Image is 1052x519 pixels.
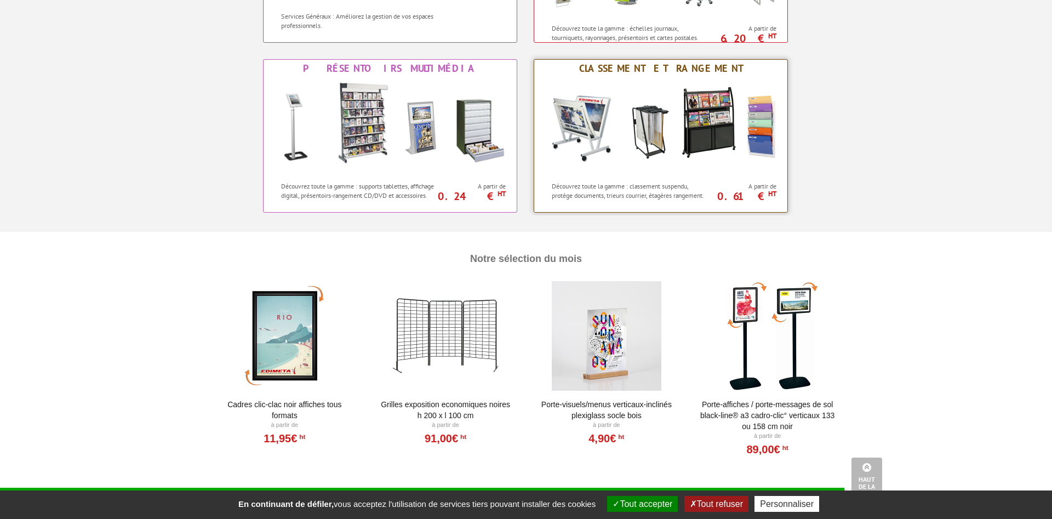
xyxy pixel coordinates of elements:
[378,399,513,421] a: Grilles Exposition Economiques Noires H 200 x L 100 cm
[216,243,836,276] h4: Notre Sélection du mois
[217,421,352,430] p: À partir de
[435,193,506,199] p: 0.24 €
[780,444,788,452] sup: HT
[539,399,674,421] a: Porte-Visuels/Menus verticaux-inclinés plexiglass socle bois
[706,193,776,199] p: 0.61 €
[537,62,785,75] div: Classement et Rangement
[588,435,624,442] a: 4,90€HT
[498,189,506,198] sup: HT
[711,182,776,191] span: A partir de
[263,59,517,213] a: Présentoirs Multimédia Présentoirs Multimédia Découvrez toute la gamme : supports tablettes, affi...
[851,458,882,503] a: Haut de la page
[539,421,674,430] p: À partir de
[540,77,781,176] img: Classement et Rangement
[425,435,466,442] a: 91,00€HT
[458,433,466,441] sup: HT
[441,182,506,191] span: A partir de
[754,496,819,512] button: Personnaliser (fenêtre modale)
[768,31,776,41] sup: HT
[217,399,352,421] a: Cadres clic-clac noir affiches tous formats
[238,499,334,509] strong: En continuant de défiler,
[684,496,748,512] button: Tout refuser
[270,77,511,176] img: Présentoirs Multimédia
[552,24,708,42] p: Découvrez toute la gamme : échelles journaux, tourniquets, rayonnages, présentoirs et cartes post...
[700,399,835,432] a: Porte-affiches / Porte-messages de sol Black-Line® A3 Cadro-Clic° Verticaux 133 ou 158 cm noir
[616,433,624,441] sup: HT
[768,189,776,198] sup: HT
[534,59,788,213] a: Classement et Rangement Classement et Rangement Découvrez toute la gamme : classement suspendu, p...
[607,496,678,512] button: Tout accepter
[281,12,437,30] p: Services Généraux : Améliorez la gestion de vos espaces professionnels.
[297,433,305,441] sup: HT
[378,421,513,430] p: À partir de
[746,446,788,453] a: 89,00€HT
[266,62,514,75] div: Présentoirs Multimédia
[281,181,437,200] p: Découvrez toute la gamme : supports tablettes, affichage digital, présentoirs-rangement CD/DVD et...
[552,181,708,200] p: Découvrez toute la gamme : classement suspendu, protège documents, trieurs courrier, étagères ran...
[706,35,776,42] p: 6.20 €
[700,432,835,441] p: À partir de
[264,435,305,442] a: 11,95€HT
[233,499,601,509] span: vous acceptez l'utilisation de services tiers pouvant installer des cookies
[711,24,776,33] span: A partir de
